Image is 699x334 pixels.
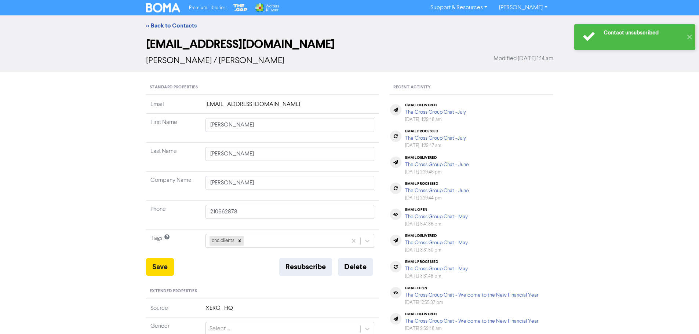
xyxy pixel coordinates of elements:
div: [DATE] 2:29:44 pm [405,195,469,202]
a: << Back to Contacts [146,22,197,29]
div: Select ... [210,324,230,333]
div: email delivered [405,234,468,238]
span: [PERSON_NAME] / [PERSON_NAME] [146,56,284,65]
a: The Cross Group Chat - May [405,266,468,271]
div: Extended Properties [146,285,379,298]
span: Premium Libraries: [189,5,226,10]
button: Save [146,258,174,276]
span: Modified [DATE] 1:14 am [494,54,553,63]
div: Standard Properties [146,81,379,95]
button: Resubscribe [279,258,332,276]
div: email processed [405,129,466,133]
a: The Cross Group Chat -July [405,136,466,141]
td: Email [146,100,201,114]
div: email processed [405,260,468,264]
a: The Cross Group Chat - June [405,188,469,193]
div: email open [405,208,468,212]
td: Company Name [146,172,201,201]
div: email processed [405,181,469,186]
iframe: Chat Widget [607,255,699,334]
a: The Cross Group Chat - Welcome to the New Financial Year [405,319,539,324]
div: [DATE] 11:29:48 am [405,116,466,123]
a: The Cross Group Chat - May [405,214,468,219]
img: Wolters Kluwer [254,3,279,12]
td: Phone [146,201,201,230]
div: [DATE] 11:29:47 am [405,142,466,149]
div: [DATE] 2:29:46 pm [405,169,469,176]
div: Recent Activity [390,81,553,95]
div: [DATE] 3:31:48 pm [405,273,468,280]
a: Support & Resources [425,2,493,14]
td: [EMAIL_ADDRESS][DOMAIN_NAME] [201,100,379,114]
div: Contact unsubscribed [604,29,682,37]
h2: [EMAIL_ADDRESS][DOMAIN_NAME] [146,37,553,51]
div: chc clients [210,236,236,246]
div: [DATE] 3:31:50 pm [405,247,468,254]
a: The Cross Group Chat - Welcome to the New Financial Year [405,293,539,298]
div: [DATE] 9:59:48 am [405,325,539,332]
a: The Cross Group Chat - May [405,240,468,245]
div: [DATE] 5:41:36 pm [405,221,468,228]
td: Last Name [146,143,201,172]
td: First Name [146,114,201,143]
div: email delivered [405,103,466,107]
td: Source [146,304,201,318]
div: email delivered [405,312,539,316]
div: email open [405,286,539,290]
a: The Cross Group Chat - June [405,162,469,167]
a: The Cross Group Chat -July [405,110,466,115]
div: email delivered [405,155,469,160]
button: Delete [338,258,373,276]
img: BOMA Logo [146,3,181,12]
td: Tags [146,230,201,258]
img: The Gap [232,3,248,12]
div: [DATE] 12:55:37 pm [405,299,539,306]
a: [PERSON_NAME] [493,2,553,14]
td: XERO_HQ [201,304,379,318]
